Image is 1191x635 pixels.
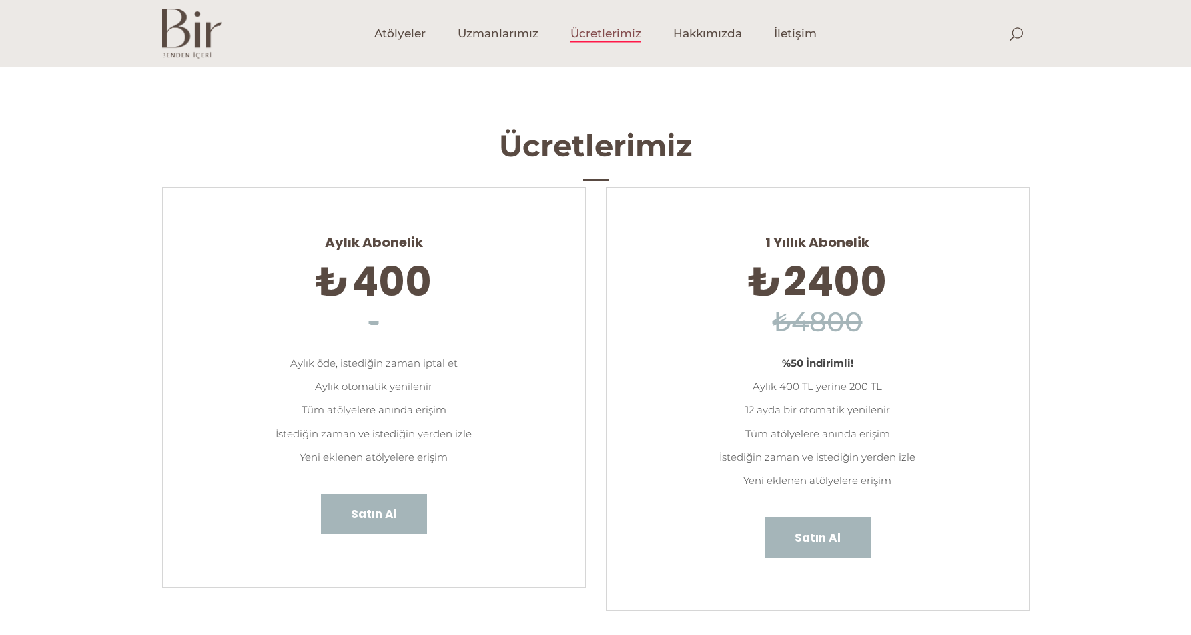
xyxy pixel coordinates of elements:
[351,505,397,523] span: Satın Al
[782,357,853,369] strong: %50 İndirimli!
[795,529,841,546] span: Satın Al
[570,26,641,41] span: Ücretlerimiz
[183,445,565,469] li: Yeni eklenen atölyelere erişim
[316,254,349,310] span: ₺
[784,254,887,310] span: 2400
[458,26,538,41] span: Uzmanlarımız
[183,351,565,375] li: Aylık öde, istediğin zaman iptal et
[183,398,565,421] li: Tüm atölyelere anında erişim
[321,494,427,534] a: Satın Al
[627,222,1009,251] span: 1 Yıllık Abonelik
[627,375,1009,398] li: Aylık 400 TL yerine 200 TL
[765,517,871,558] a: Satın Al
[748,254,781,310] span: ₺
[183,302,565,342] h6: -
[774,26,817,41] span: İletişim
[183,222,565,251] span: Aylık Abonelik
[374,26,426,41] span: Atölyeler
[627,422,1009,445] li: Tüm atölyelere anında erişim
[627,398,1009,421] li: 12 ayda bir otomatik yenilenir
[673,26,742,41] span: Hakkımızda
[627,445,1009,469] li: İstediğin zaman ve istediğin yerden izle
[352,254,432,310] span: 400
[183,422,565,445] li: İstediğin zaman ve istediğin yerden izle
[627,469,1009,492] li: Yeni eklenen atölyelere erişim
[627,302,1009,342] h6: ₺4800
[183,375,565,398] li: Aylık otomatik yenilenir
